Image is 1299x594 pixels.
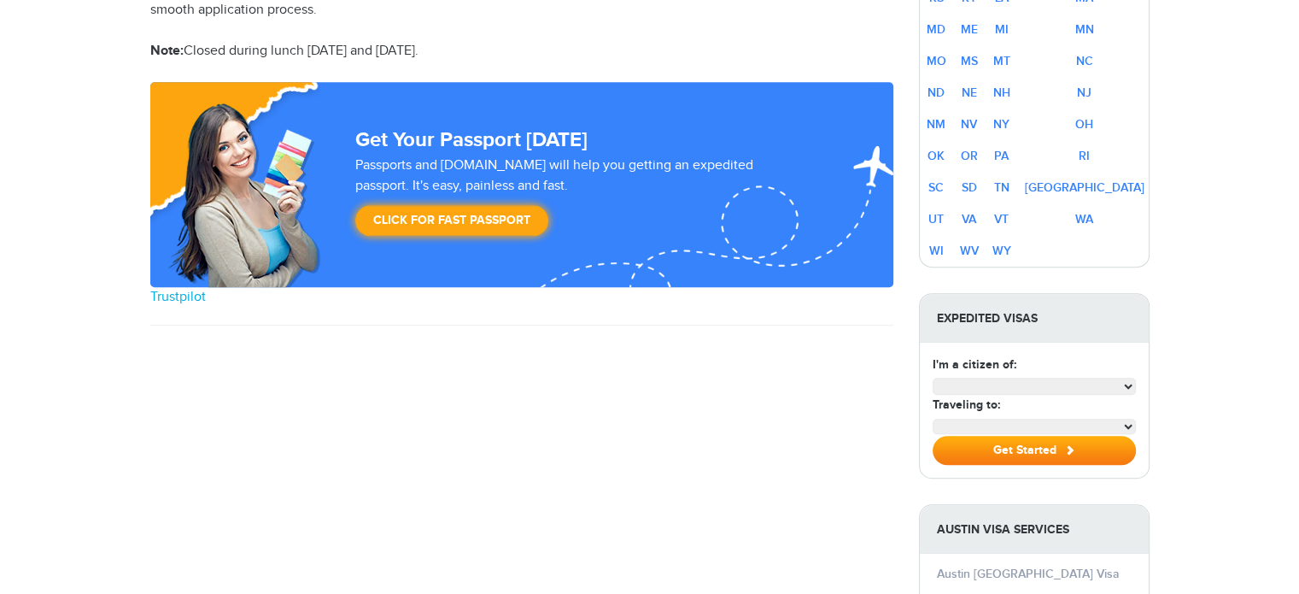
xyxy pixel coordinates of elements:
[920,505,1149,554] strong: Austin Visa Services
[995,22,1009,37] a: MI
[994,149,1009,163] a: PA
[928,212,944,226] a: UT
[961,117,977,132] a: NV
[993,85,1010,100] a: NH
[927,149,945,163] a: OK
[920,294,1149,343] strong: Expedited Visas
[927,22,945,37] a: MD
[929,244,944,258] a: WI
[962,180,977,195] a: SD
[960,244,979,258] a: WV
[937,567,1120,581] a: Austin [GEOGRAPHIC_DATA] Visa
[933,436,1136,465] button: Get Started
[150,43,184,59] strong: Note:
[994,180,1009,195] a: TN
[927,117,945,132] a: NM
[993,117,1009,132] a: NY
[961,54,978,68] a: MS
[927,54,946,68] a: MO
[355,127,588,152] strong: Get Your Passport [DATE]
[933,396,1000,414] label: Traveling to:
[150,289,206,305] a: Trustpilot
[962,212,976,226] a: VA
[1075,117,1093,132] a: OH
[992,244,1011,258] a: WY
[962,85,977,100] a: NE
[961,22,978,37] a: ME
[933,356,1016,373] label: I'm a citizen of:
[1079,149,1090,163] a: RI
[1075,22,1094,37] a: MN
[993,54,1010,68] a: MT
[994,212,1009,226] a: VT
[1077,85,1091,100] a: NJ
[1075,212,1093,226] a: WA
[961,149,978,163] a: OR
[150,41,893,62] p: Closed during lunch [DATE] and [DATE].
[928,180,944,195] a: SC
[1076,54,1093,68] a: NC
[355,205,548,236] a: Click for Fast Passport
[1025,180,1144,195] a: [GEOGRAPHIC_DATA]
[927,85,945,100] a: ND
[348,156,815,244] div: Passports and [DOMAIN_NAME] will help you getting an expedited passport. It's easy, painless and ...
